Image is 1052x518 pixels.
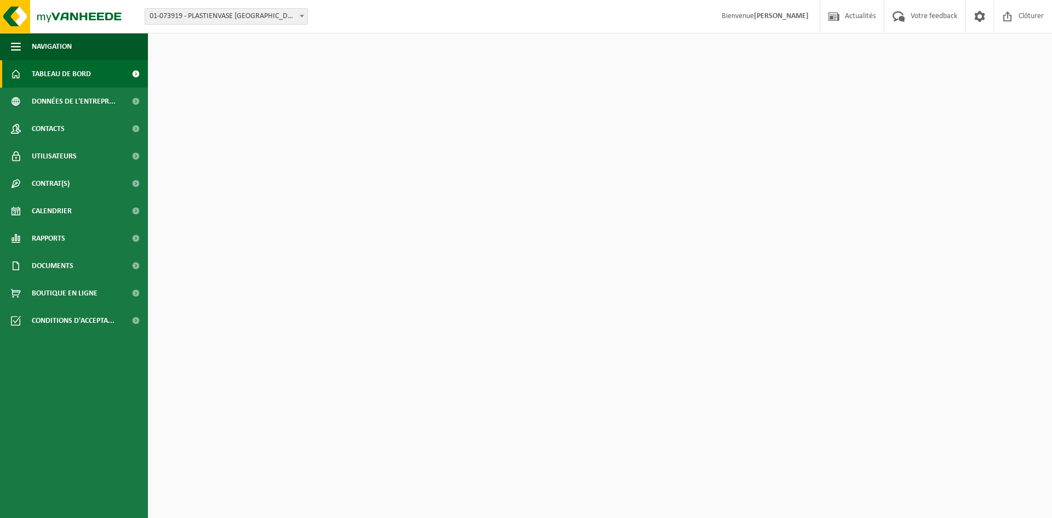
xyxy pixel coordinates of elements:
span: Calendrier [32,197,72,225]
span: Contacts [32,115,65,143]
span: Tableau de bord [32,60,91,88]
strong: [PERSON_NAME] [754,12,809,20]
span: Documents [32,252,73,280]
span: Utilisateurs [32,143,77,170]
span: Contrat(s) [32,170,70,197]
span: Rapports [32,225,65,252]
span: Navigation [32,33,72,60]
span: Boutique en ligne [32,280,98,307]
span: Conditions d'accepta... [32,307,115,334]
span: 01-073919 - PLASTIENVASE FRANCIA - ARRAS [145,8,308,25]
span: 01-073919 - PLASTIENVASE FRANCIA - ARRAS [145,9,307,24]
span: Données de l'entrepr... [32,88,116,115]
